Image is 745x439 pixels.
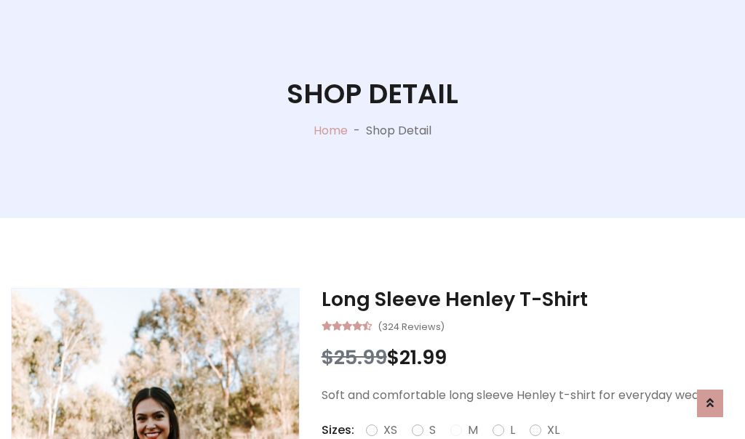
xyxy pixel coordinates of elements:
small: (324 Reviews) [378,317,445,334]
label: S [429,422,436,439]
h1: Shop Detail [287,78,458,110]
a: Home [314,122,348,139]
label: L [510,422,515,439]
label: M [468,422,478,439]
label: XS [383,422,397,439]
span: $25.99 [322,344,387,371]
p: Soft and comfortable long sleeve Henley t-shirt for everyday wear. [322,387,734,404]
span: 21.99 [399,344,447,371]
p: - [348,122,366,140]
label: XL [547,422,559,439]
h3: Long Sleeve Henley T-Shirt [322,288,734,311]
h3: $ [322,346,734,369]
p: Shop Detail [366,122,431,140]
p: Sizes: [322,422,354,439]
